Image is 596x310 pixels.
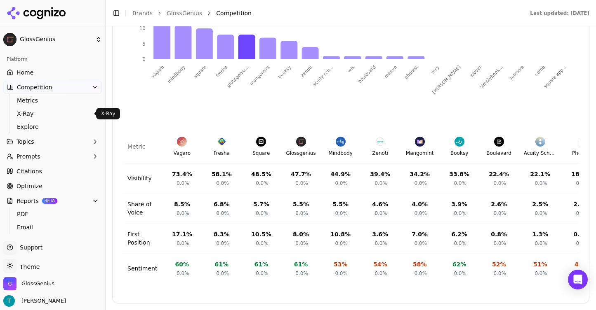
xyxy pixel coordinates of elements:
button: Topics [3,135,102,148]
tspan: glossgeniu... [226,64,250,88]
div: 39.4 % [370,170,390,178]
div: 60 % [175,260,189,268]
div: Phorest [572,150,591,156]
tspan: mangomint [249,64,271,86]
span: 0.0% [335,210,348,217]
div: 7.0 % [412,230,428,238]
div: 51 % [533,260,547,268]
span: 0.0% [414,180,427,186]
div: Vagaro [174,150,191,156]
span: 0.0% [493,240,506,247]
tspan: [PERSON_NAME] [431,64,462,95]
span: BETA [42,198,57,204]
div: 17.1 % [172,230,192,238]
a: Citations [3,165,102,178]
span: Topics [16,138,34,146]
span: 0.0% [375,210,387,217]
span: Support [16,243,42,252]
div: 61 % [215,260,229,268]
div: Mindbody [328,150,353,156]
tspan: square app... [543,64,568,89]
tspan: zenoti [300,64,313,78]
span: Competition [17,83,52,91]
span: 0.0% [493,210,506,217]
div: 2.6 % [491,200,507,208]
div: 1.3 % [532,230,548,238]
span: 0.0% [535,180,547,186]
span: 0.0% [295,270,308,277]
nav: breadcrumb [132,9,514,17]
td: Sentiment [122,254,162,284]
span: [PERSON_NAME] [18,297,66,305]
p: X-Ray [101,110,115,117]
span: 0.0% [256,180,269,186]
div: 44.9 % [330,170,351,178]
div: 53 % [334,260,348,268]
div: Booksy [450,150,468,156]
tspan: setmore [508,64,525,81]
span: 0.0% [216,240,229,247]
div: 3.9 % [451,200,467,208]
div: Zenoti [372,150,388,156]
tspan: phorest [403,64,419,80]
tspan: wix [346,64,356,74]
span: 0.0% [177,240,189,247]
button: Toolbox [3,235,102,249]
tspan: 0 [142,56,146,62]
tspan: 10 [139,26,146,31]
img: Zenoti [375,137,385,147]
span: 0.0% [177,210,189,217]
div: 73.4 % [172,170,192,178]
span: 0.0% [375,180,387,186]
div: 2.5 % [532,200,548,208]
span: GlossGenius [21,280,54,287]
tspan: booksy [277,64,292,79]
div: 62 % [452,260,466,268]
span: 0.0% [177,270,189,277]
span: PDF [17,210,89,218]
div: 8.5 % [174,200,190,208]
div: 6.2 % [451,230,467,238]
div: 2.2 % [573,200,589,208]
div: Acuity Scheduling [524,150,557,156]
div: Boulevard [486,150,511,156]
span: Prompts [16,152,40,161]
span: Competition [216,9,252,17]
td: Visibility [122,163,162,193]
tspan: simplybook... [479,64,504,89]
img: Vagaro [177,137,187,147]
div: 5.5 % [293,200,309,208]
span: 0.0% [414,240,427,247]
img: Square [256,137,266,147]
span: 0.0% [335,180,348,186]
a: Metrics [14,95,92,106]
span: 0.0% [256,240,269,247]
tspan: fresha [215,64,229,78]
div: 22.1 % [530,170,550,178]
div: 34.2 % [410,170,430,178]
span: 0.0% [335,270,348,277]
img: Glossgenius [296,137,306,147]
span: 0.0% [295,210,308,217]
a: Email [14,221,92,233]
img: Acuity Scheduling [535,137,545,147]
tspan: boulevard [357,64,377,84]
div: 58 % [413,260,427,268]
span: 0.0% [454,240,466,247]
div: 10.8 % [330,230,351,238]
tspan: vagaro [150,64,165,79]
img: Boulevard [494,137,504,147]
div: 4.0 % [412,200,428,208]
img: Booksy [455,137,464,147]
span: 0.0% [256,210,269,217]
img: Thomas Hopkins [3,295,15,307]
a: X-Ray [14,108,92,119]
div: 0.5 % [573,230,589,238]
div: 5.7 % [253,200,269,208]
span: 0.0% [216,210,229,217]
div: 54 % [373,260,387,268]
div: Fresha [214,150,230,156]
div: Open Intercom Messenger [568,270,588,289]
div: 48.5 % [251,170,271,178]
div: 22.4 % [489,170,509,178]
